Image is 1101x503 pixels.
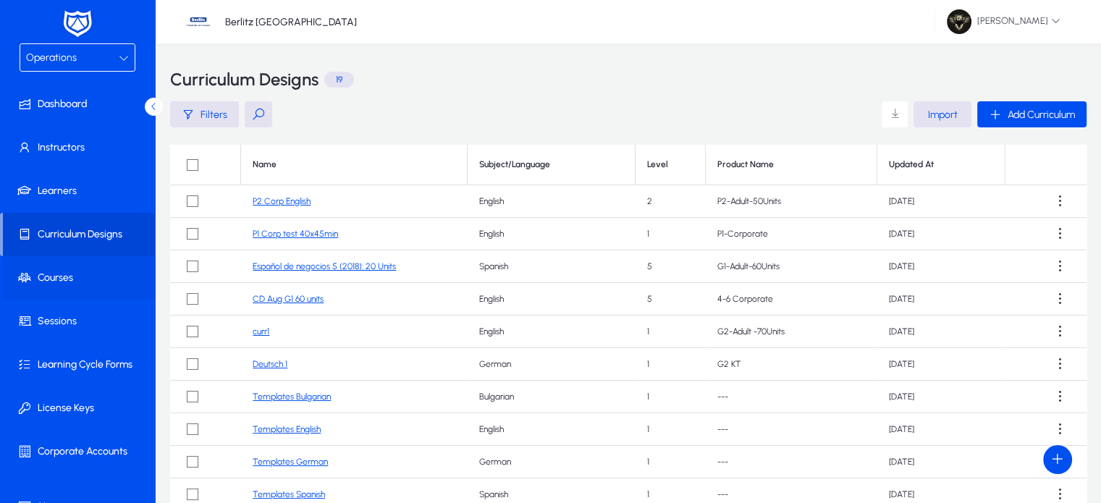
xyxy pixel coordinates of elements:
[253,159,455,170] div: Name
[877,250,1005,283] td: [DATE]
[706,446,877,478] td: ---
[3,386,158,430] a: License Keys
[706,185,877,218] td: P2-Adult-50Units
[3,358,158,372] span: Learning Cycle Forms
[889,159,992,170] div: Updated At
[3,140,158,155] span: Instructors
[468,218,636,250] td: English
[877,446,1005,478] td: [DATE]
[877,348,1005,381] td: [DATE]
[3,314,158,329] span: Sessions
[717,159,774,170] div: Product Name
[877,381,1005,413] td: [DATE]
[468,250,636,283] td: Spanish
[468,381,636,413] td: Bulgarian
[253,159,277,170] div: Name
[889,159,934,170] div: Updated At
[468,185,636,218] td: English
[877,185,1005,218] td: [DATE]
[636,250,706,283] td: 5
[3,97,158,111] span: Dashboard
[706,283,877,316] td: 4-6 Corporate
[1008,109,1075,121] span: Add Curriculum
[253,392,331,402] a: Templates Bulgarian
[928,109,958,121] span: Import
[253,457,328,467] a: Templates German
[3,271,158,285] span: Courses
[324,72,354,88] p: 19
[636,446,706,478] td: 1
[253,359,287,369] a: Deutsch 1
[636,185,706,218] td: 2
[3,256,158,300] a: Courses
[877,413,1005,446] td: [DATE]
[3,300,158,343] a: Sessions
[3,227,155,242] span: Curriculum Designs
[185,8,212,35] img: 37.jpg
[636,145,706,185] th: Level
[706,316,877,348] td: G2-Adult -70Units
[3,169,158,213] a: Learners
[706,381,877,413] td: ---
[468,413,636,446] td: English
[253,489,325,499] a: Templates Spanish
[253,424,321,434] a: Templates English
[947,9,971,34] img: 77.jpg
[877,316,1005,348] td: [DATE]
[253,261,396,271] a: Español de negocios 5 (2018): 20 Units
[468,348,636,381] td: German
[717,159,865,170] div: Product Name
[201,109,227,121] span: Filters
[706,218,877,250] td: P1-Corporate
[468,316,636,348] td: English
[253,229,338,239] a: P1 Corp test 40x45min
[468,283,636,316] td: English
[26,51,77,64] span: Operations
[706,413,877,446] td: ---
[479,159,550,170] div: Subject/Language
[253,294,324,304] a: CD Aug G1 60 units
[253,196,311,206] a: P2 Corp English
[636,381,706,413] td: 1
[636,316,706,348] td: 1
[479,159,624,170] div: Subject/Language
[468,446,636,478] td: German
[877,218,1005,250] td: [DATE]
[225,16,357,28] p: Berlitz [GEOGRAPHIC_DATA]
[3,184,158,198] span: Learners
[3,430,158,473] a: Corporate Accounts
[59,9,96,39] img: white-logo.png
[877,283,1005,316] td: [DATE]
[3,343,158,386] a: Learning Cycle Forms
[170,71,319,88] h3: Curriculum Designs
[3,444,158,459] span: Corporate Accounts
[706,250,877,283] td: G1-Adult-60Units
[170,101,239,127] button: Filters
[3,83,158,126] a: Dashboard
[706,348,877,381] td: G2 KT
[636,218,706,250] td: 1
[636,413,706,446] td: 1
[636,348,706,381] td: 1
[3,401,158,415] span: License Keys
[3,126,158,169] a: Instructors
[636,283,706,316] td: 5
[947,9,1060,34] span: [PERSON_NAME]
[253,326,269,337] a: curr1
[914,101,971,127] button: Import
[935,9,1072,35] button: [PERSON_NAME]
[977,101,1087,127] button: Add Curriculum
